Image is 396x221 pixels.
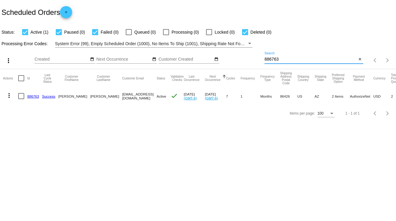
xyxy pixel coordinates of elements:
button: Change sorting for Id [27,76,30,80]
button: Change sorting for ShippingPostcode [280,72,292,85]
button: Change sorting for ShippingCountry [297,75,309,82]
mat-icon: check [171,92,178,99]
button: Next page [381,54,394,66]
mat-cell: AZ [314,87,332,105]
mat-cell: [DATE] [184,87,205,105]
button: Next page [381,107,394,119]
a: (GMT-6) [205,96,218,100]
a: 886763 [27,94,39,98]
span: Paused (0) [64,28,85,36]
mat-cell: AuthorizeNet [350,87,373,105]
mat-select: Items per page: [318,112,334,116]
mat-cell: 7 [226,87,241,105]
button: Change sorting for ShippingState [314,75,326,82]
input: Customer Created [158,57,213,62]
span: Failed (0) [101,28,118,36]
div: 1 - 1 of 1 [345,111,360,116]
button: Change sorting for LastProcessingCycleId [42,73,53,83]
mat-select: Filter by Processing Error Codes [55,40,252,48]
mat-icon: more_vert [5,92,13,99]
mat-icon: date_range [214,57,218,62]
span: 100 [318,111,324,116]
mat-cell: 2 Items [332,87,350,105]
span: Processing (0) [171,28,199,36]
mat-header-cell: Validation Checks [171,69,184,87]
mat-cell: US [297,87,314,105]
div: Items per page: [290,111,315,116]
mat-cell: [EMAIL_ADDRESS][DOMAIN_NAME] [122,87,157,105]
mat-cell: 1 [241,87,260,105]
button: Change sorting for NextOccurrenceUtc [205,75,221,82]
mat-cell: [PERSON_NAME] [90,87,122,105]
mat-icon: date_range [90,57,94,62]
mat-icon: add [62,10,70,17]
button: Previous page [369,107,381,119]
mat-cell: 86426 [280,87,297,105]
a: (GMT-6) [184,96,197,100]
mat-cell: Months [260,87,280,105]
mat-cell: [DATE] [205,87,226,105]
button: Change sorting for FrequencyType [260,75,275,82]
button: Change sorting for CustomerEmail [122,76,144,80]
button: Change sorting for PaymentMethod.Type [350,75,368,82]
button: Previous page [369,54,381,66]
span: Locked (0) [215,28,235,36]
span: Deleted (0) [251,28,271,36]
button: Change sorting for PreferredShippingOption [332,73,344,83]
mat-icon: date_range [152,57,156,62]
button: Clear [357,56,363,63]
input: Search [265,57,357,62]
span: Active (1) [31,28,48,36]
button: Change sorting for Status [157,76,165,80]
span: Active [157,94,166,98]
span: Processing Error Codes: [2,41,48,46]
button: Change sorting for Frequency [241,76,255,80]
mat-cell: USD [373,87,391,105]
button: Change sorting for CustomerFirstName [58,75,85,82]
button: Change sorting for Cycles [226,76,235,80]
input: Created [35,57,89,62]
mat-header-cell: Actions [3,69,18,87]
mat-icon: more_vert [5,57,12,64]
span: Status: [2,30,15,35]
button: Change sorting for LastOccurrenceUtc [184,75,200,82]
span: Queued (0) [134,28,156,36]
button: Change sorting for CustomerLastName [90,75,117,82]
h2: Scheduled Orders [2,6,72,18]
a: Success [42,94,55,98]
mat-cell: [PERSON_NAME] [58,87,90,105]
button: Change sorting for CurrencyIso [373,76,386,80]
input: Next Occurrence [96,57,151,62]
mat-icon: close [358,57,362,62]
